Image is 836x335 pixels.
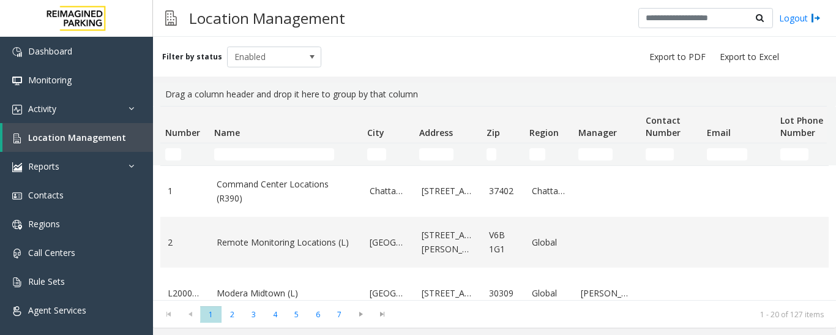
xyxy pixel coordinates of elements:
[419,127,453,138] span: Address
[779,12,821,24] a: Logout
[168,184,202,198] a: 1
[200,306,222,323] span: Page 1
[370,287,407,300] a: [GEOGRAPHIC_DATA]
[720,51,779,63] span: Export to Excel
[28,132,126,143] span: Location Management
[12,76,22,86] img: 'icon'
[489,184,517,198] a: 37402
[183,3,351,33] h3: Location Management
[217,236,355,249] a: Remote Monitoring Locations (L)
[367,127,384,138] span: City
[329,306,350,323] span: Page 7
[524,143,573,165] td: Region Filter
[217,287,355,300] a: Modera Midtown (L)
[489,287,517,300] a: 30309
[307,306,329,323] span: Page 6
[165,148,181,160] input: Number Filter
[715,48,784,66] button: Export to Excel
[649,51,706,63] span: Export to PDF
[165,127,200,138] span: Number
[532,287,566,300] a: Global
[644,48,711,66] button: Export to PDF
[214,148,334,160] input: Name Filter
[707,127,731,138] span: Email
[370,236,407,249] a: [GEOGRAPHIC_DATA]
[28,74,72,86] span: Monitoring
[165,3,177,33] img: pageIcon
[702,143,775,165] td: Email Filter
[353,309,369,319] span: Go to the next page
[400,309,824,320] kendo-pager-info: 1 - 20 of 127 items
[532,236,566,249] a: Global
[160,83,829,106] div: Drag a column header and drop it here to group by that column
[422,228,474,256] a: [STREET_ADDRESS][PERSON_NAME]
[489,228,517,256] a: V6B 1G1
[487,148,496,160] input: Zip Filter
[217,178,355,205] a: Command Center Locations (R390)
[209,143,362,165] td: Name Filter
[646,115,681,138] span: Contact Number
[12,306,22,316] img: 'icon'
[578,148,613,160] input: Manager Filter
[168,287,202,300] a: L20000500
[12,277,22,287] img: 'icon'
[28,189,64,201] span: Contacts
[228,47,302,67] span: Enabled
[374,309,390,319] span: Go to the last page
[573,143,641,165] td: Manager Filter
[482,143,524,165] td: Zip Filter
[243,306,264,323] span: Page 3
[12,105,22,115] img: 'icon'
[28,218,60,230] span: Regions
[350,306,371,323] span: Go to the next page
[28,103,56,115] span: Activity
[487,127,500,138] span: Zip
[646,148,674,160] input: Contact Number Filter
[371,306,393,323] span: Go to the last page
[422,184,474,198] a: [STREET_ADDRESS]
[529,127,559,138] span: Region
[581,287,633,300] a: [PERSON_NAME]
[153,106,836,300] div: Data table
[2,123,153,152] a: Location Management
[780,115,823,138] span: Lot Phone Number
[12,249,22,258] img: 'icon'
[414,143,482,165] td: Address Filter
[222,306,243,323] span: Page 2
[12,220,22,230] img: 'icon'
[811,12,821,24] img: logout
[28,45,72,57] span: Dashboard
[367,148,386,160] input: City Filter
[12,191,22,201] img: 'icon'
[168,236,202,249] a: 2
[162,51,222,62] label: Filter by status
[641,143,702,165] td: Contact Number Filter
[28,304,86,316] span: Agent Services
[286,306,307,323] span: Page 5
[264,306,286,323] span: Page 4
[12,162,22,172] img: 'icon'
[160,143,209,165] td: Number Filter
[422,287,474,300] a: [STREET_ADDRESS]
[28,160,59,172] span: Reports
[12,134,22,143] img: 'icon'
[28,247,75,258] span: Call Centers
[214,127,240,138] span: Name
[532,184,566,198] a: Chattanooga
[28,276,65,287] span: Rule Sets
[370,184,407,198] a: Chattanooga
[780,148,808,160] input: Lot Phone Number Filter
[578,127,617,138] span: Manager
[707,148,747,160] input: Email Filter
[419,148,453,160] input: Address Filter
[12,47,22,57] img: 'icon'
[529,148,545,160] input: Region Filter
[362,143,414,165] td: City Filter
